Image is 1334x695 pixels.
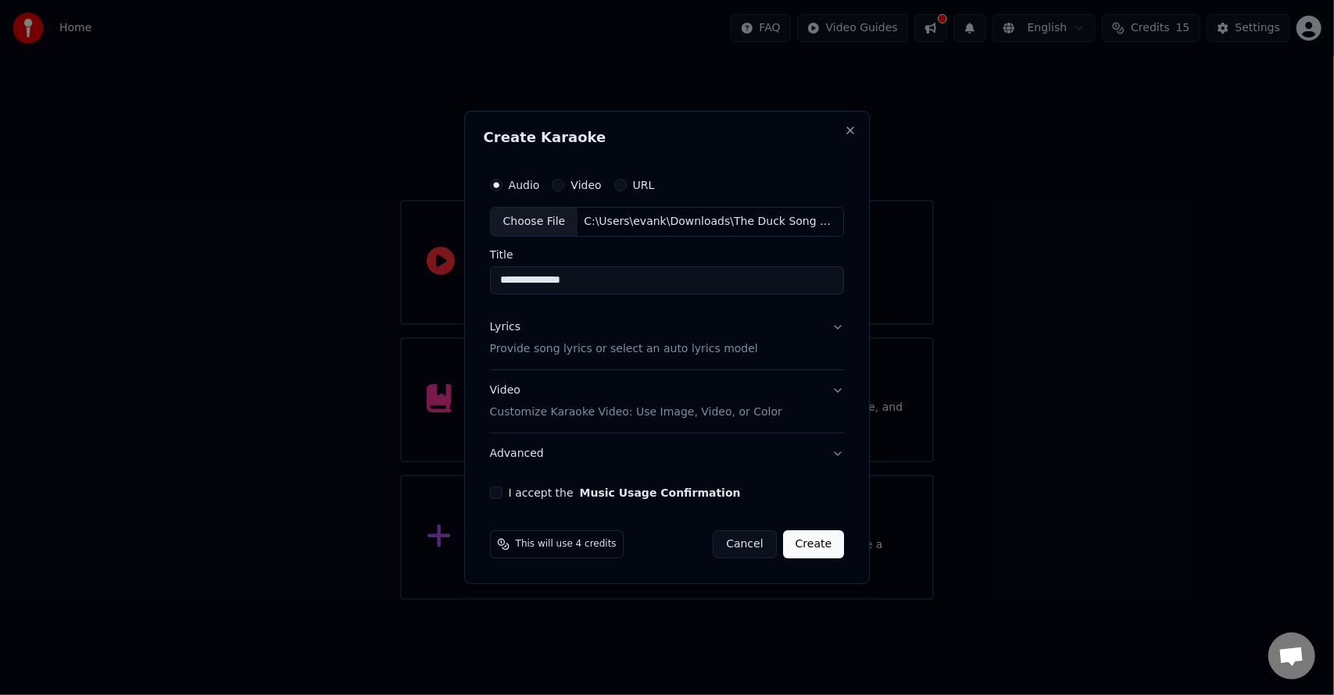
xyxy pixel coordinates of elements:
button: VideoCustomize Karaoke Video: Use Image, Video, or Color [490,370,845,433]
h2: Create Karaoke [484,130,851,144]
div: Lyrics [490,319,520,335]
label: URL [633,180,655,191]
div: C:\Users\evank\Downloads\The Duck Song 5.mp3 [578,214,843,230]
button: Advanced [490,433,845,474]
div: Video [490,383,782,420]
button: Cancel [713,530,776,558]
label: Audio [509,180,540,191]
button: Create [783,530,845,558]
span: This will use 4 credits [516,538,617,551]
label: Title [490,249,845,260]
button: I accept the [580,487,741,498]
p: Customize Karaoke Video: Use Image, Video, or Color [490,405,782,420]
div: Choose File [491,208,578,236]
label: I accept the [509,487,741,498]
p: Provide song lyrics or select an auto lyrics model [490,341,758,357]
button: LyricsProvide song lyrics or select an auto lyrics model [490,307,845,369]
label: Video [571,180,602,191]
